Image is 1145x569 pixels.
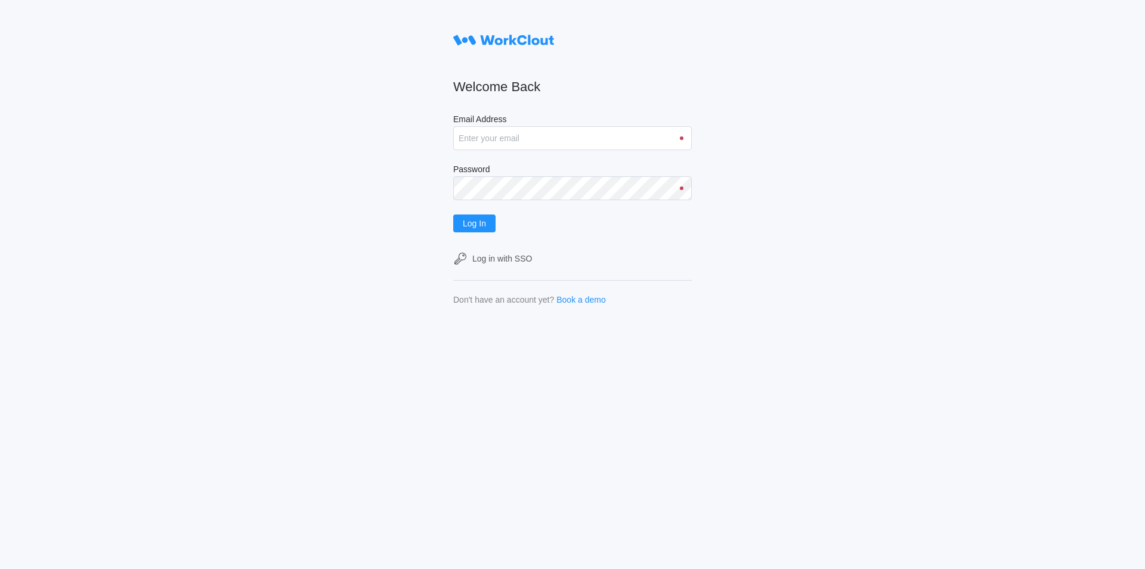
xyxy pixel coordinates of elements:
span: Log In [463,219,486,228]
a: Log in with SSO [453,251,692,266]
label: Email Address [453,114,692,126]
h2: Welcome Back [453,79,692,95]
input: Enter your email [453,126,692,150]
div: Don't have an account yet? [453,295,554,304]
div: Log in with SSO [472,254,532,263]
a: Book a demo [556,295,606,304]
button: Log In [453,214,496,232]
label: Password [453,164,692,176]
